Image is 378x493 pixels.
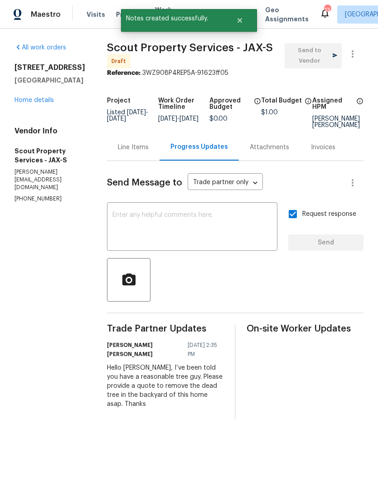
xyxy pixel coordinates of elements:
span: Send Message to [107,178,182,187]
span: - [158,116,199,122]
div: Hello [PERSON_NAME], I’ve been told you have a reasonable tree guy. Please provide a quote to rem... [107,363,224,409]
span: [DATE] [158,116,177,122]
h5: Total Budget [261,98,302,104]
div: Trade partner only [188,176,263,190]
span: Trade Partner Updates [107,324,224,333]
span: The hpm assigned to this work order. [356,98,363,116]
span: The total cost of line items that have been proposed by Opendoor. This sum includes line items th... [305,98,312,109]
h5: [GEOGRAPHIC_DATA] [15,76,85,85]
span: Visits [87,10,105,19]
span: Draft [111,57,130,66]
span: [DATE] [127,109,146,116]
button: Close [225,11,255,29]
div: [PERSON_NAME] [PERSON_NAME] [312,116,363,128]
div: Invoices [311,143,335,152]
span: [DATE] 2:35 PM [188,341,218,359]
h5: Assigned HPM [312,98,354,110]
h5: Work Order Timeline [158,98,209,110]
span: Listed [107,109,148,122]
a: All work orders [15,44,66,51]
span: Notes created successfully. [121,9,225,28]
div: 3WZ908P4REP5A-91623ff05 [107,68,363,78]
h2: [STREET_ADDRESS] [15,63,85,72]
span: [DATE] [179,116,199,122]
span: On-site Worker Updates [247,324,363,333]
span: Projects [116,10,144,19]
h5: Scout Property Services - JAX-S [15,146,85,165]
div: Attachments [250,143,289,152]
p: [PERSON_NAME][EMAIL_ADDRESS][DOMAIN_NAME] [15,168,85,191]
h4: Vendor Info [15,127,85,136]
h6: [PERSON_NAME] [PERSON_NAME] [107,341,182,359]
p: [PHONE_NUMBER] [15,195,85,203]
span: The total cost of line items that have been approved by both Opendoor and the Trade Partner. This... [254,98,261,116]
h5: Approved Budget [209,98,251,110]
div: Progress Updates [170,142,228,151]
b: Reference: [107,70,141,76]
h5: Project [107,98,131,104]
span: - [107,109,148,122]
span: Work Orders [155,5,178,24]
span: Maestro [31,10,61,19]
a: Home details [15,97,54,103]
span: Scout Property Services - JAX-S [107,42,273,53]
span: $0.00 [209,116,228,122]
span: Request response [302,210,356,219]
span: $1.00 [261,109,278,116]
span: Geo Assignments [265,5,309,24]
div: Line Items [118,143,149,152]
span: [DATE] [107,116,126,122]
div: 13 [324,5,330,15]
